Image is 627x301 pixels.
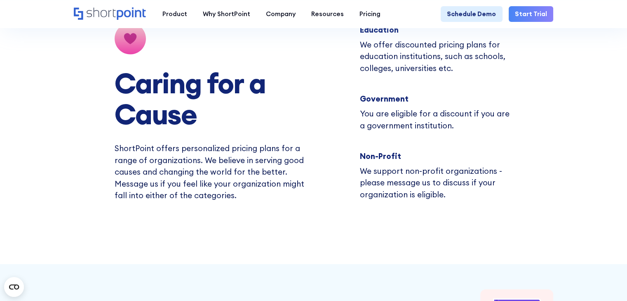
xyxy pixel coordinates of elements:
[115,142,309,201] p: ShortPoint offers personalized pricing plans for a range of organizations. We believe in serving ...
[441,6,502,22] a: Schedule Demo
[311,9,344,19] div: Resources
[155,6,195,22] a: Product
[74,7,147,21] a: Home
[360,108,513,131] p: You are eligible for a discount if you are a government institution.
[258,6,303,22] a: Company
[360,39,513,74] p: We offer discounted pricing plans for education institutions, such as schools, colleges, universi...
[360,24,513,36] h3: Education
[266,9,296,19] div: Company
[303,6,352,22] a: Resources
[359,9,380,19] div: Pricing
[115,68,309,130] h2: Caring for a Cause
[360,165,513,201] p: We support non-profit organizations - please message us to discuss if your organization is eligible.
[203,9,250,19] div: Why ShortPoint
[162,9,187,19] div: Product
[352,6,388,22] a: Pricing
[195,6,258,22] a: Why ShortPoint
[4,277,24,297] button: Open CMP widget
[509,6,553,22] a: Start Trial
[360,93,513,105] h3: Government
[360,150,513,162] h3: Non-Profit
[586,261,627,301] iframe: Chat Widget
